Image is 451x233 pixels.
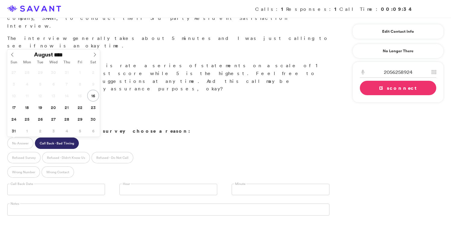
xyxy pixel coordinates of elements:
span: August 5, 2025 [34,78,46,90]
span: August 24, 2025 [8,113,20,125]
span: July 29, 2025 [34,66,46,78]
label: No Answer [7,138,33,149]
span: August 16, 2025 [87,90,99,101]
a: No Longer There [352,44,444,59]
span: August 21, 2025 [61,101,73,113]
span: August 12, 2025 [34,90,46,101]
span: September 5, 2025 [74,125,86,137]
span: September 4, 2025 [61,125,73,137]
span: August 19, 2025 [34,101,46,113]
label: Wrong Number [7,166,40,178]
span: August 15, 2025 [74,90,86,101]
span: August 28, 2025 [61,113,73,125]
span: August 13, 2025 [48,90,59,101]
span: Sat [87,60,100,64]
span: August 22, 2025 [74,101,86,113]
a: Disconnect [360,81,436,95]
span: August 18, 2025 [21,101,33,113]
span: September 6, 2025 [87,125,99,137]
span: August 14, 2025 [61,90,73,101]
strong: 1 [334,6,339,12]
span: August 3, 2025 [8,78,20,90]
p: Great. What you'll do is rate a series of statements on a scale of 1 to 5. 1 is the lowest score ... [7,54,329,93]
label: Notes [10,201,20,206]
strong: 1 [281,6,286,12]
span: August 25, 2025 [21,113,33,125]
span: September 3, 2025 [48,125,59,137]
input: Year [53,52,75,58]
span: September 2, 2025 [34,125,46,137]
span: Wed [47,60,60,64]
label: Refused - Didn't Know Us [42,152,90,163]
p: The interview generally takes about 5 minutes and I was just calling to see if now is an okay time. [7,35,329,50]
label: Call Back Date [10,182,34,186]
span: August 31, 2025 [8,125,20,137]
span: Fri [73,60,87,64]
span: August [34,52,53,57]
span: August 23, 2025 [87,101,99,113]
span: July 28, 2025 [21,66,33,78]
span: August 17, 2025 [8,101,20,113]
span: September 1, 2025 [21,125,33,137]
span: July 30, 2025 [48,66,59,78]
span: Tue [34,60,47,64]
label: Minute [234,182,246,186]
span: August 8, 2025 [74,78,86,90]
span: August 4, 2025 [21,78,33,90]
span: August 1, 2025 [74,66,86,78]
span: August 11, 2025 [21,90,33,101]
span: August 29, 2025 [74,113,86,125]
span: July 31, 2025 [61,66,73,78]
span: August 30, 2025 [87,113,99,125]
span: August 27, 2025 [48,113,59,125]
span: July 27, 2025 [8,66,20,78]
label: Call Back - Bad Timing [35,138,79,149]
label: Refused - Do Not Call [91,152,133,163]
span: August 9, 2025 [87,78,99,90]
span: August 7, 2025 [61,78,73,90]
span: August 20, 2025 [48,101,59,113]
span: Thu [60,60,73,64]
a: Edit Contact Info [360,27,436,36]
span: Mon [20,60,34,64]
label: Hour [122,182,131,186]
span: August 26, 2025 [34,113,46,125]
span: August 10, 2025 [8,90,20,101]
span: Sun [7,60,20,64]
label: Wrong Contact [42,166,74,178]
strong: 00:09:34 [381,6,414,12]
span: August 6, 2025 [48,78,59,90]
span: August 2, 2025 [87,66,99,78]
label: Refused Survey [7,152,41,163]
